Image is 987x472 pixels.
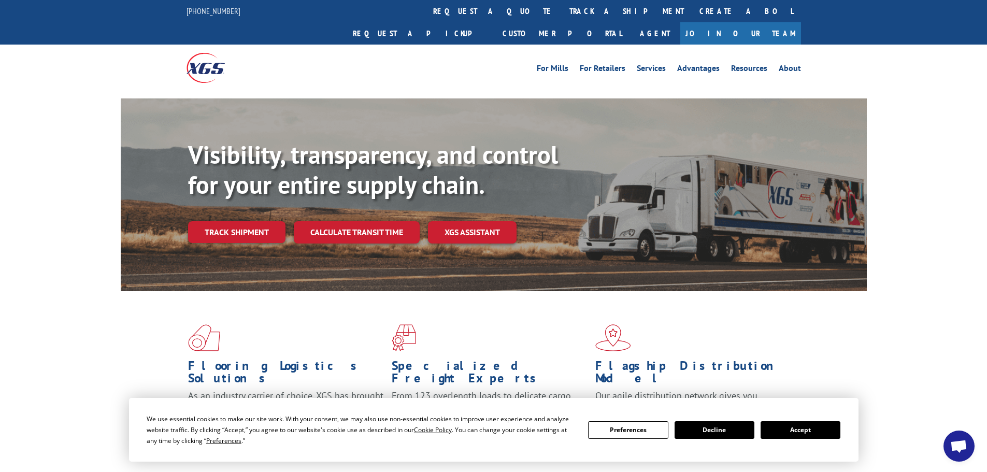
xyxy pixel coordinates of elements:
[188,390,383,426] span: As an industry carrier of choice, XGS has brought innovation and dedication to flooring logistics...
[206,436,241,445] span: Preferences
[147,413,576,446] div: We use essential cookies to make our site work. With your consent, we may also use non-essential ...
[588,421,668,439] button: Preferences
[680,22,801,45] a: Join Our Team
[677,64,720,76] a: Advantages
[345,22,495,45] a: Request a pickup
[392,390,588,436] p: From 123 overlength loads to delicate cargo, our experienced staff knows the best way to move you...
[495,22,630,45] a: Customer Portal
[188,138,558,201] b: Visibility, transparency, and control for your entire supply chain.
[294,221,420,244] a: Calculate transit time
[630,22,680,45] a: Agent
[414,425,452,434] span: Cookie Policy
[779,64,801,76] a: About
[675,421,754,439] button: Decline
[188,221,285,243] a: Track shipment
[731,64,767,76] a: Resources
[188,360,384,390] h1: Flooring Logistics Solutions
[595,390,786,414] span: Our agile distribution network gives you nationwide inventory management on demand.
[129,398,859,462] div: Cookie Consent Prompt
[392,360,588,390] h1: Specialized Freight Experts
[595,360,791,390] h1: Flagship Distribution Model
[188,324,220,351] img: xgs-icon-total-supply-chain-intelligence-red
[761,421,840,439] button: Accept
[580,64,625,76] a: For Retailers
[428,221,517,244] a: XGS ASSISTANT
[392,324,416,351] img: xgs-icon-focused-on-flooring-red
[537,64,568,76] a: For Mills
[943,431,975,462] a: Open chat
[637,64,666,76] a: Services
[595,324,631,351] img: xgs-icon-flagship-distribution-model-red
[187,6,240,16] a: [PHONE_NUMBER]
